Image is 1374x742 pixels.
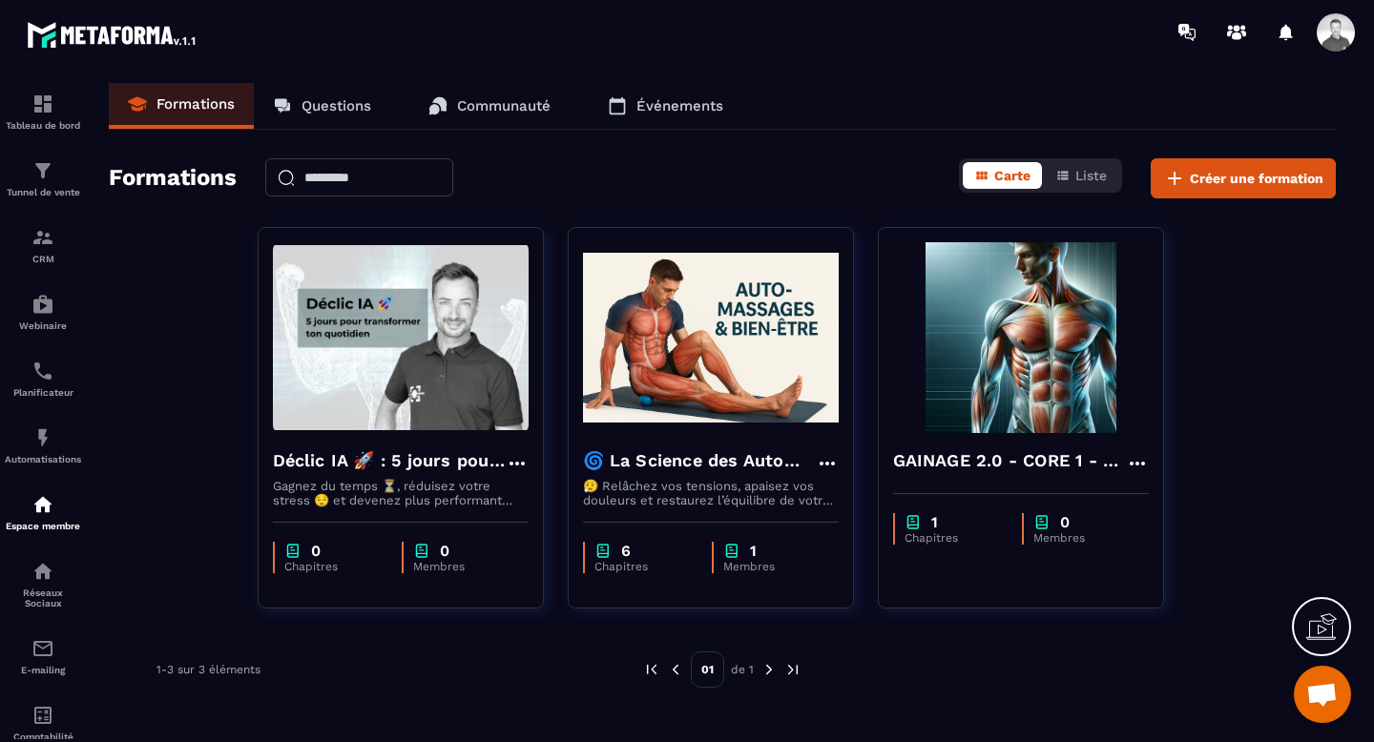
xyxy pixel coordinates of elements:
[31,560,54,583] img: social-network
[440,542,449,560] p: 0
[5,546,81,623] a: social-networksocial-networkRéseaux Sociaux
[31,704,54,727] img: accountant
[31,159,54,182] img: formation
[784,661,801,678] img: next
[905,531,1003,545] p: Chapitres
[5,278,81,345] a: automationsautomationsWebinaire
[636,97,723,114] p: Événements
[994,168,1030,183] span: Carte
[5,732,81,742] p: Comptabilité
[5,212,81,278] a: formationformationCRM
[31,293,54,316] img: automations
[583,242,839,433] img: formation-background
[5,345,81,412] a: schedulerschedulerPlanificateur
[621,542,631,560] p: 6
[156,95,235,113] p: Formations
[878,227,1188,632] a: formation-backgroundGAINAGE 2.0 - CORE 1 - La PHYSIOLOGIE du CENTRE du CORPSchapter1Chapitreschap...
[5,187,81,197] p: Tunnel de vente
[5,120,81,131] p: Tableau de bord
[5,454,81,464] p: Automatisations
[5,623,81,690] a: emailemailE-mailing
[1151,158,1336,198] button: Créer une formation
[893,242,1149,433] img: formation-background
[893,447,1126,474] h4: GAINAGE 2.0 - CORE 1 - La PHYSIOLOGIE du CENTRE du CORPS
[643,661,660,678] img: prev
[750,542,757,560] p: 1
[760,661,778,678] img: next
[1044,162,1118,189] button: Liste
[31,360,54,382] img: scheduler
[156,663,260,676] p: 1-3 sur 3 éléments
[1033,531,1130,545] p: Membres
[311,542,321,560] p: 0
[31,426,54,449] img: automations
[931,513,938,531] p: 1
[254,83,390,129] a: Questions
[667,661,684,678] img: prev
[273,447,506,474] h4: Déclic IA 🚀 : 5 jours pour transformer ton quotidien
[5,387,81,398] p: Planificateur
[1075,168,1107,183] span: Liste
[1190,169,1323,188] span: Créer une formation
[457,97,551,114] p: Communauté
[413,542,430,560] img: chapter
[5,145,81,212] a: formationformationTunnel de vente
[5,254,81,264] p: CRM
[589,83,742,129] a: Événements
[723,542,740,560] img: chapter
[302,97,371,114] p: Questions
[5,320,81,331] p: Webinaire
[691,651,724,688] p: 01
[409,83,570,129] a: Communauté
[905,513,922,531] img: chapter
[583,479,839,507] p: 😮‍💨 Relâchez vos tensions, apaisez vos douleurs et restaurez l’équilibre de votre corps ⏱️ En moi...
[5,521,81,531] p: Espace membre
[284,560,383,573] p: Chapitres
[5,412,81,479] a: automationsautomationsAutomatisations
[594,542,612,560] img: chapter
[258,227,568,632] a: formation-backgroundDéclic IA 🚀 : 5 jours pour transformer ton quotidienGagnez du temps ⏳, réduis...
[284,542,302,560] img: chapter
[31,493,54,516] img: automations
[109,158,237,198] h2: Formations
[5,665,81,675] p: E-mailing
[731,662,754,677] p: de 1
[5,78,81,145] a: formationformationTableau de bord
[1033,513,1051,531] img: chapter
[273,242,529,433] img: formation-background
[109,83,254,129] a: Formations
[723,560,820,573] p: Membres
[31,637,54,660] img: email
[583,447,816,474] h4: 🌀 La Science des Automassages – Libère ton corps, apaise tes douleurs, retrouve ton équilibre
[27,17,198,52] img: logo
[31,93,54,115] img: formation
[31,226,54,249] img: formation
[963,162,1042,189] button: Carte
[5,587,81,608] p: Réseaux Sociaux
[1294,666,1351,723] a: Ouvrir le chat
[568,227,878,632] a: formation-background🌀 La Science des Automassages – Libère ton corps, apaise tes douleurs, retrou...
[413,560,510,573] p: Membres
[594,560,693,573] p: Chapitres
[5,479,81,546] a: automationsautomationsEspace membre
[1060,513,1070,531] p: 0
[273,479,529,507] p: Gagnez du temps ⏳, réduisez votre stress 😌 et devenez plus performant grâce à l’IA 🤖 – sans jargon.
